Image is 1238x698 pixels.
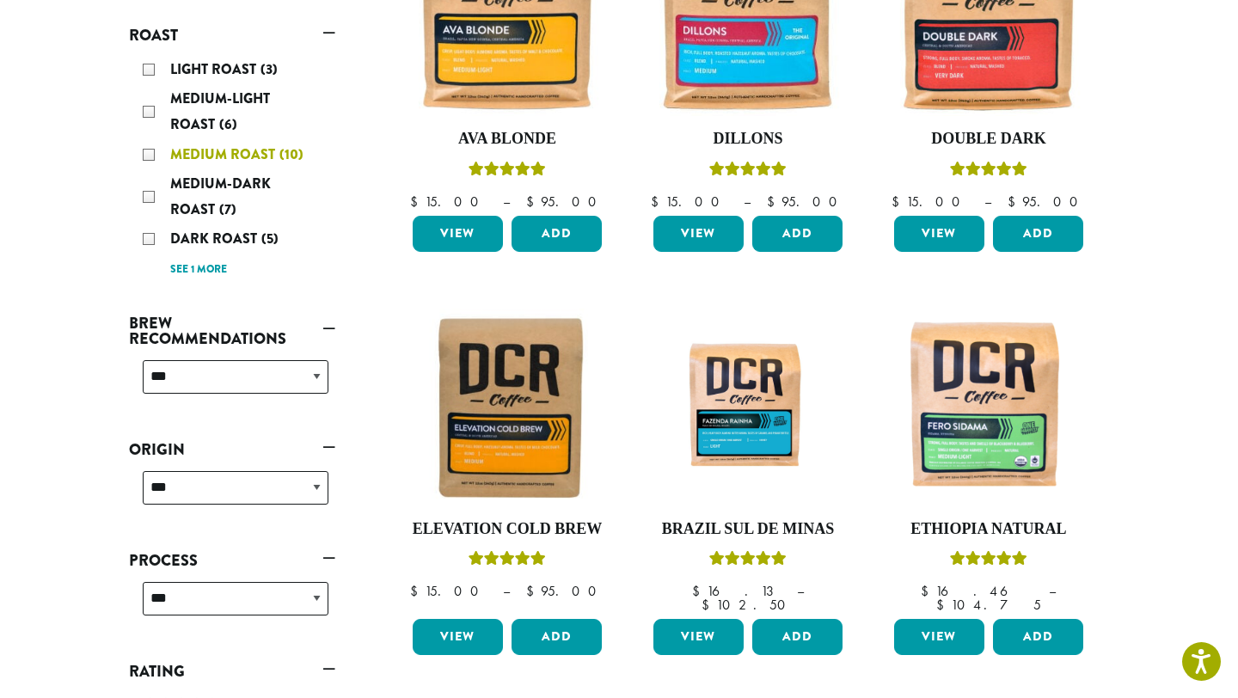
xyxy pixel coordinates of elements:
div: Roast [129,50,335,288]
span: Medium-Light Roast [170,89,270,134]
img: DCR-Fero-Sidama-Coffee-Bag-2019-300x300.png [890,309,1088,506]
span: – [744,193,751,211]
a: See 1 more [170,261,227,279]
div: Brew Recommendations [129,353,335,414]
bdi: 95.00 [526,193,604,211]
h4: Dillons [649,130,847,149]
span: $ [526,193,541,211]
bdi: 15.00 [410,193,487,211]
span: $ [410,582,425,600]
span: (7) [219,199,236,219]
h4: Brazil Sul De Minas [649,520,847,539]
a: Rating [129,657,335,686]
span: Dark Roast [170,229,261,248]
span: – [1049,582,1056,600]
img: Fazenda-Rainha_12oz_Mockup.jpg [649,334,847,481]
bdi: 95.00 [767,193,845,211]
h4: Ava Blonde [408,130,606,149]
div: Origin [129,464,335,525]
div: Process [129,575,335,636]
a: Elevation Cold BrewRated 5.00 out of 5 [408,309,606,613]
span: $ [410,193,425,211]
bdi: 95.00 [1008,193,1086,211]
span: $ [692,582,707,600]
a: View [653,619,744,655]
span: – [503,582,510,600]
span: $ [1008,193,1022,211]
a: Process [129,546,335,575]
bdi: 15.00 [892,193,968,211]
span: Medium-Dark Roast [170,174,271,219]
div: Rated 5.00 out of 5 [709,159,787,185]
button: Add [993,619,1083,655]
bdi: 104.75 [936,596,1041,614]
bdi: 16.13 [692,582,781,600]
span: (6) [219,114,237,134]
a: View [413,216,503,252]
button: Add [752,619,843,655]
a: Ethiopia NaturalRated 5.00 out of 5 [890,309,1088,613]
span: $ [921,582,935,600]
button: Add [752,216,843,252]
bdi: 15.00 [651,193,727,211]
span: Medium Roast [170,144,279,164]
h4: Double Dark [890,130,1088,149]
div: Rated 5.00 out of 5 [950,548,1027,574]
a: Brew Recommendations [129,309,335,353]
div: Rated 4.50 out of 5 [950,159,1027,185]
a: View [653,216,744,252]
button: Add [512,216,602,252]
span: Light Roast [170,59,260,79]
bdi: 15.00 [410,582,487,600]
span: $ [526,582,541,600]
span: $ [767,193,781,211]
img: Elevation-Cold-Brew-300x300.jpg [408,309,606,506]
div: Rated 5.00 out of 5 [469,548,546,574]
bdi: 16.46 [921,582,1033,600]
div: Rated 5.00 out of 5 [469,159,546,185]
span: $ [936,596,951,614]
button: Add [512,619,602,655]
div: Rated 5.00 out of 5 [709,548,787,574]
a: Roast [129,21,335,50]
span: (5) [261,229,279,248]
span: (3) [260,59,278,79]
span: (10) [279,144,303,164]
span: – [797,582,804,600]
span: $ [702,596,716,614]
span: $ [892,193,906,211]
span: – [984,193,991,211]
button: Add [993,216,1083,252]
bdi: 95.00 [526,582,604,600]
a: Brazil Sul De MinasRated 5.00 out of 5 [649,309,847,613]
a: View [413,619,503,655]
a: View [894,216,984,252]
bdi: 102.50 [702,596,794,614]
h4: Elevation Cold Brew [408,520,606,539]
span: – [503,193,510,211]
h4: Ethiopia Natural [890,520,1088,539]
a: Origin [129,435,335,464]
span: $ [651,193,665,211]
a: View [894,619,984,655]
